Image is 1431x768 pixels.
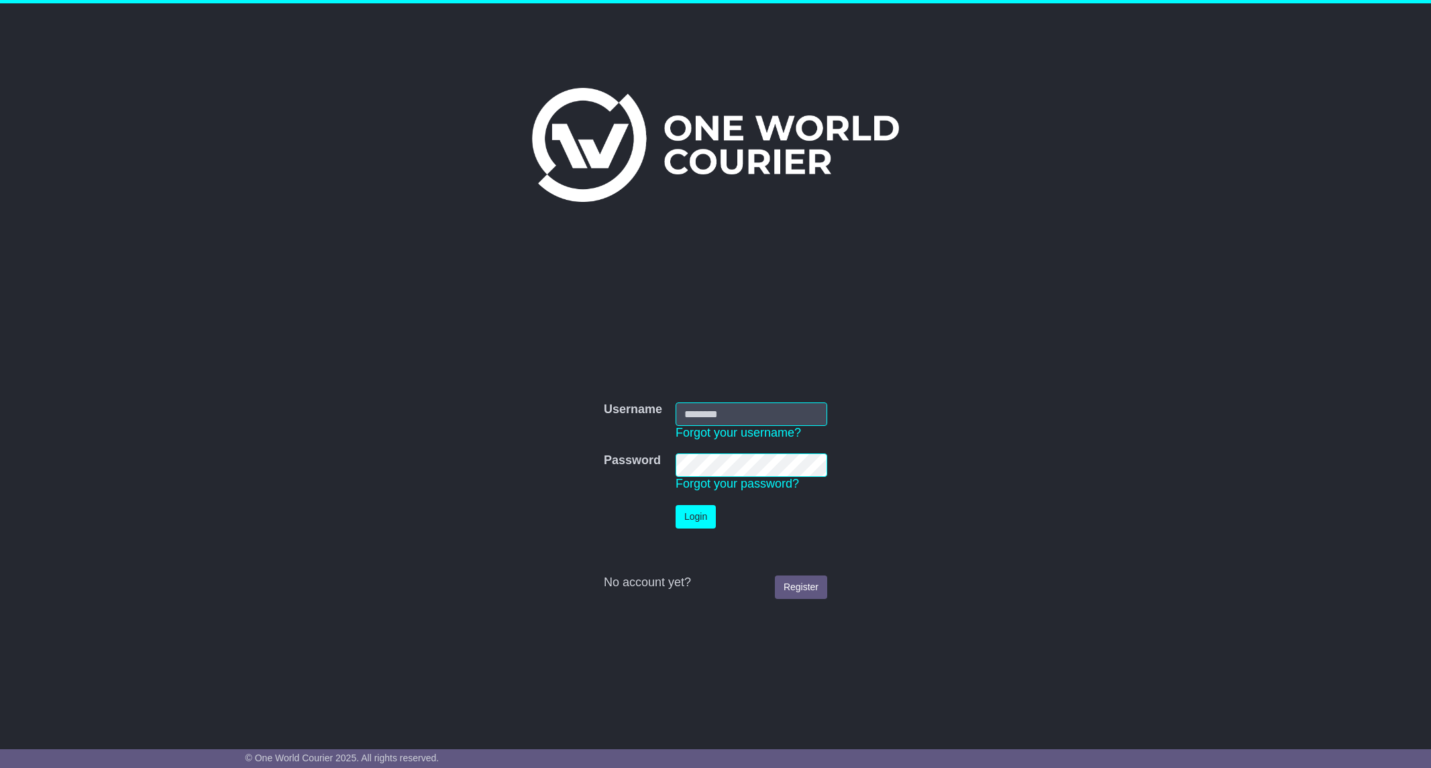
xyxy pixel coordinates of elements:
[604,575,827,590] div: No account yet?
[676,426,801,439] a: Forgot your username?
[676,477,799,490] a: Forgot your password?
[604,453,661,468] label: Password
[676,505,716,529] button: Login
[246,753,439,763] span: © One World Courier 2025. All rights reserved.
[532,88,898,202] img: One World
[775,575,827,599] a: Register
[604,402,662,417] label: Username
